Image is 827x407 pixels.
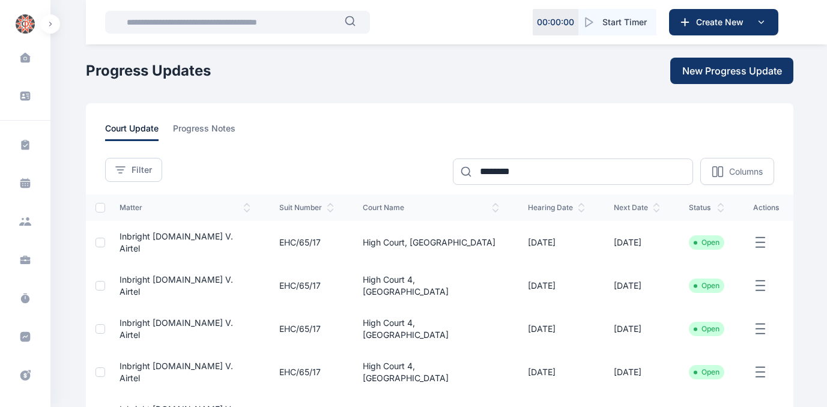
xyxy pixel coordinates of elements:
[694,281,719,291] li: Open
[279,203,334,213] span: suit number
[120,203,250,213] span: matter
[691,16,754,28] span: Create New
[265,264,348,307] td: EHC/65/17
[265,307,348,351] td: EHC/65/17
[682,64,782,78] span: New Progress Update
[528,203,585,213] span: hearing date
[265,351,348,394] td: EHC/65/17
[694,367,719,377] li: Open
[513,351,599,394] td: [DATE]
[578,9,656,35] button: Start Timer
[513,307,599,351] td: [DATE]
[670,58,793,84] button: New Progress Update
[602,16,647,28] span: Start Timer
[753,203,779,213] span: actions
[86,61,211,80] h1: Progress Updates
[173,122,250,141] a: progress notes
[348,221,513,264] td: High Court, [GEOGRAPHIC_DATA]
[537,16,574,28] p: 00 : 00 : 00
[599,307,674,351] td: [DATE]
[105,158,162,182] button: Filter
[599,264,674,307] td: [DATE]
[513,264,599,307] td: [DATE]
[348,351,513,394] td: High Court 4, [GEOGRAPHIC_DATA]
[513,221,599,264] td: [DATE]
[729,166,763,178] p: Columns
[265,221,348,264] td: EHC/65/17
[689,203,724,213] span: status
[599,221,674,264] td: [DATE]
[599,351,674,394] td: [DATE]
[132,164,152,176] span: Filter
[614,203,660,213] span: next date
[348,264,513,307] td: High Court 4, [GEOGRAPHIC_DATA]
[120,231,233,253] a: Inbright [DOMAIN_NAME] V. Airtel
[363,203,499,213] span: court name
[694,238,719,247] li: Open
[105,122,173,141] a: court update
[120,274,233,297] a: Inbright [DOMAIN_NAME] V. Airtel
[173,122,235,141] span: progress notes
[348,307,513,351] td: High Court 4, [GEOGRAPHIC_DATA]
[694,324,719,334] li: Open
[105,122,159,141] span: court update
[120,318,233,340] a: Inbright [DOMAIN_NAME] V. Airtel
[700,158,774,185] button: Columns
[669,9,778,35] button: Create New
[120,361,233,383] a: Inbright [DOMAIN_NAME] V. Airtel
